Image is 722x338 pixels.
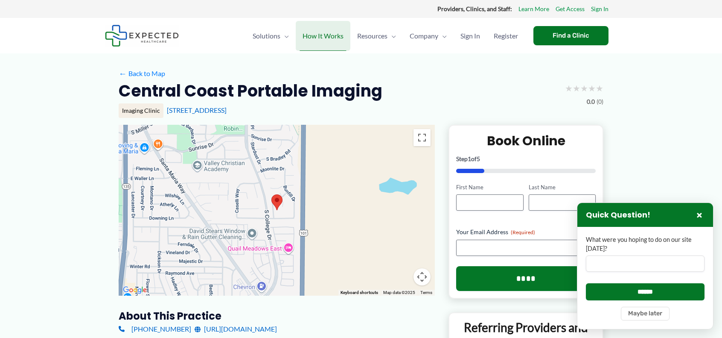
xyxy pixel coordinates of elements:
[253,21,280,51] span: Solutions
[246,21,296,51] a: SolutionsMenu Toggle
[477,155,480,162] span: 5
[195,323,277,335] a: [URL][DOMAIN_NAME]
[529,183,596,191] label: Last Name
[119,80,382,101] h2: Central Coast Portable Imaging
[511,229,535,235] span: (Required)
[694,210,705,220] button: Close
[105,25,179,47] img: Expected Healthcare Logo - side, dark font, small
[596,80,603,96] span: ★
[383,290,415,295] span: Map data ©2025
[119,69,127,77] span: ←
[387,21,396,51] span: Menu Toggle
[460,21,480,51] span: Sign In
[341,290,378,296] button: Keyboard shortcuts
[119,103,163,118] div: Imaging Clinic
[588,80,596,96] span: ★
[487,21,525,51] a: Register
[454,21,487,51] a: Sign In
[420,290,432,295] a: Terms (opens in new tab)
[586,235,705,253] label: What were you hoping to do on our site [DATE]?
[303,21,344,51] span: How It Works
[580,80,588,96] span: ★
[413,129,431,146] button: Toggle fullscreen view
[121,285,149,296] img: Google
[456,132,596,149] h2: Book Online
[573,80,580,96] span: ★
[456,183,523,191] label: First Name
[296,21,350,51] a: How It Works
[565,80,573,96] span: ★
[456,228,596,236] label: Your Email Address
[403,21,454,51] a: CompanyMenu Toggle
[280,21,289,51] span: Menu Toggle
[357,21,387,51] span: Resources
[119,323,191,335] a: [PHONE_NUMBER]
[586,210,650,220] h3: Quick Question!
[456,156,596,162] p: Step of
[494,21,518,51] span: Register
[413,268,431,285] button: Map camera controls
[587,96,595,107] span: 0.0
[597,96,603,107] span: (0)
[621,307,670,320] button: Maybe later
[246,21,525,51] nav: Primary Site Navigation
[437,5,512,12] strong: Providers, Clinics, and Staff:
[410,21,438,51] span: Company
[468,155,471,162] span: 1
[533,26,608,45] a: Find a Clinic
[167,106,227,114] a: [STREET_ADDRESS]
[119,309,435,323] h3: About this practice
[438,21,447,51] span: Menu Toggle
[518,3,549,15] a: Learn More
[121,285,149,296] a: Open this area in Google Maps (opens a new window)
[119,67,165,80] a: ←Back to Map
[556,3,585,15] a: Get Access
[350,21,403,51] a: ResourcesMenu Toggle
[591,3,608,15] a: Sign In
